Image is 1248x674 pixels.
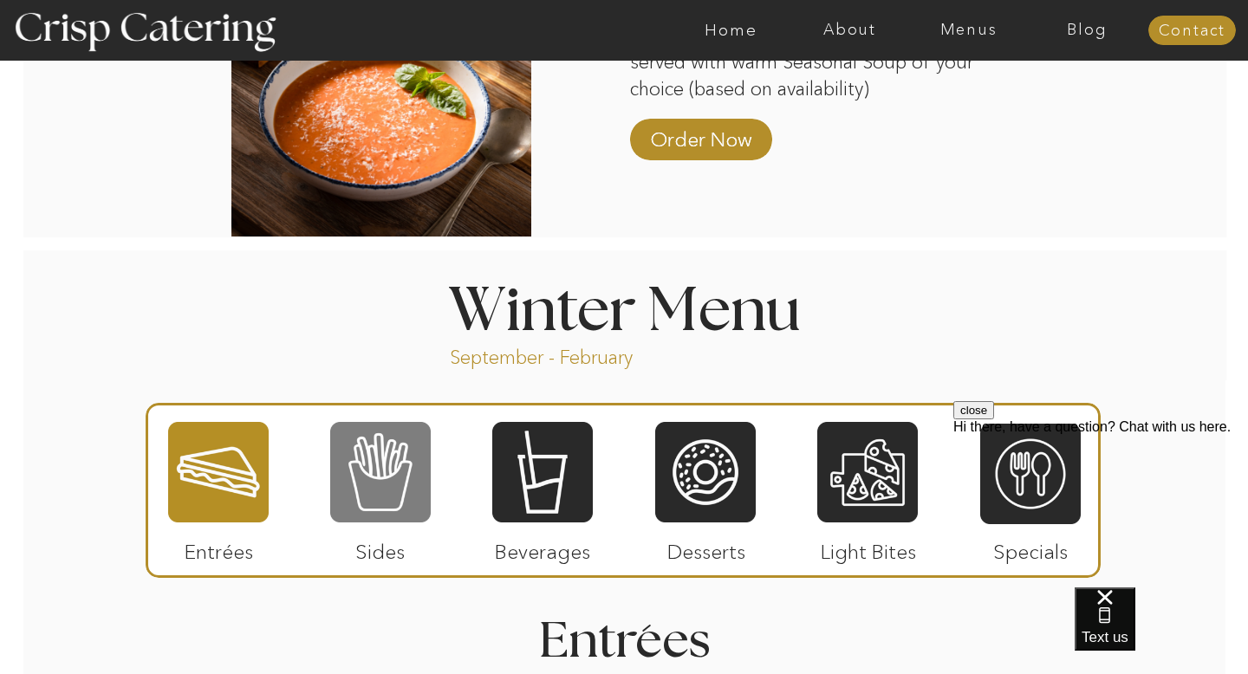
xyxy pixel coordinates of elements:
a: Contact [1148,23,1236,40]
p: Desserts [648,522,764,573]
p: Jalepeño Popper and Classic Grilled Cheese served with warm Seasonal Soup of your choice (based o... [630,23,1002,100]
iframe: podium webchat widget prompt [953,401,1248,609]
p: September - February [450,345,688,365]
h2: Entrees [539,617,709,651]
h1: Winter Menu [383,282,865,333]
a: Menus [909,22,1028,39]
p: Light Bites [810,522,926,573]
iframe: podium webchat widget bubble [1075,587,1248,674]
a: Blog [1028,22,1147,39]
p: Sides [322,522,438,573]
p: Entrées [161,522,276,573]
a: Home [672,22,790,39]
a: About [790,22,909,39]
p: Beverages [484,522,600,573]
a: Order Now [643,110,758,160]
